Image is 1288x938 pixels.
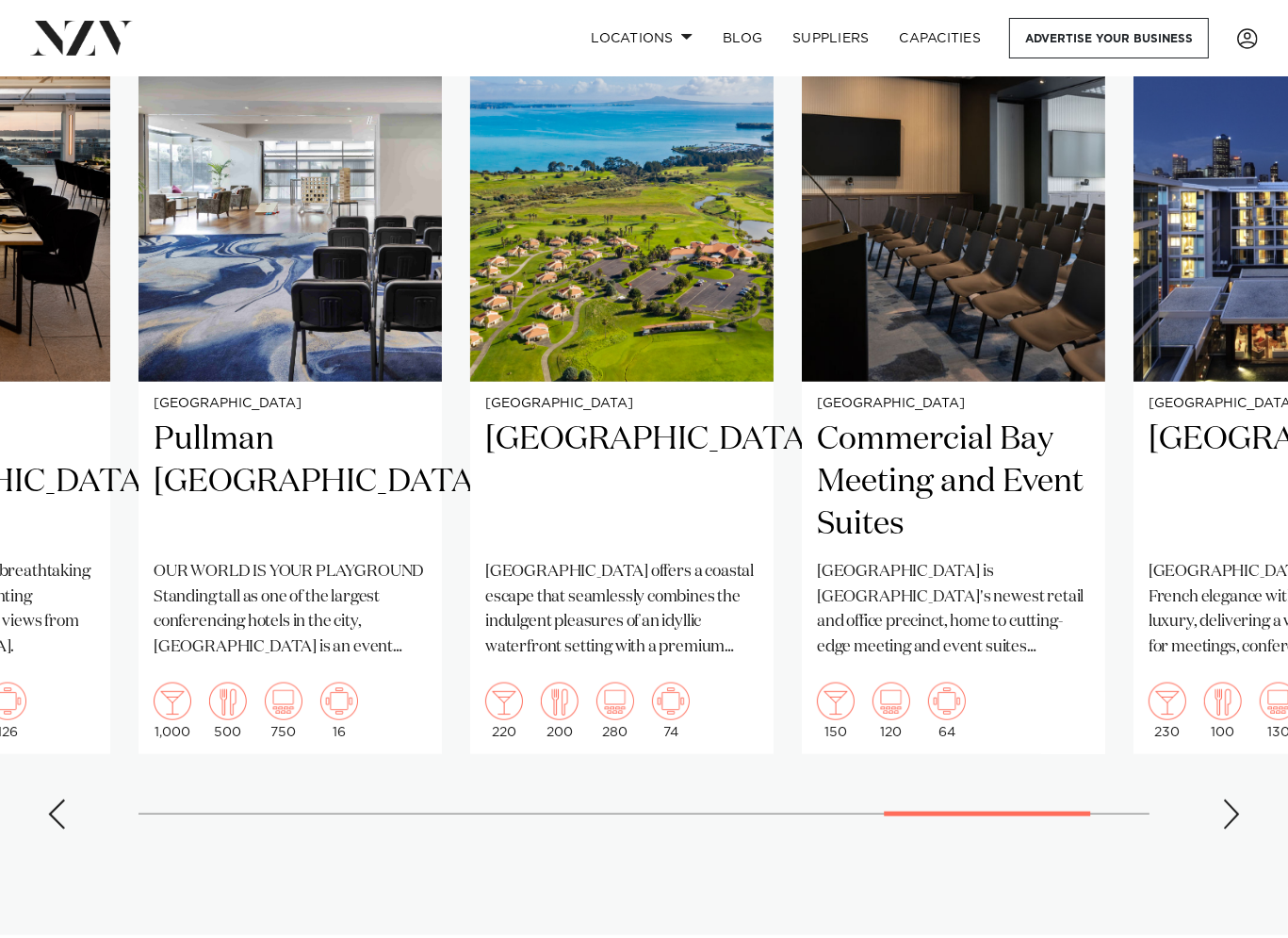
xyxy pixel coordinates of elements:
div: 64 [928,683,966,739]
h2: [GEOGRAPHIC_DATA] [485,419,758,546]
img: cocktail.png [154,683,191,720]
small: [GEOGRAPHIC_DATA] [154,397,427,411]
img: meeting.png [652,683,690,720]
img: theatre.png [265,683,302,720]
a: BLOG [708,18,777,58]
p: [GEOGRAPHIC_DATA] is [GEOGRAPHIC_DATA]'s newest retail and office precinct, home to cutting-edge ... [817,560,1090,659]
img: dining.png [541,683,579,720]
img: cocktail.png [817,683,855,720]
img: cocktail.png [485,683,523,720]
a: Capacities [885,18,997,58]
div: 230 [1149,683,1186,739]
img: theatre.png [872,683,910,720]
div: 16 [320,683,358,739]
img: meeting.png [928,683,966,720]
p: [GEOGRAPHIC_DATA] offers a coastal escape that seamlessly combines the indulgent pleasures of an ... [485,560,758,659]
div: 220 [485,683,523,739]
div: 200 [541,683,579,739]
div: 150 [817,683,855,739]
img: dining.png [1204,683,1242,720]
div: 120 [872,683,910,739]
img: cocktail.png [1149,683,1186,720]
a: Locations [576,18,708,58]
a: Advertise your business [1009,18,1209,58]
h2: Pullman [GEOGRAPHIC_DATA] [154,419,427,546]
img: theatre.png [596,683,634,720]
img: dining.png [209,683,247,720]
h2: Commercial Bay Meeting and Event Suites [817,419,1090,546]
small: [GEOGRAPHIC_DATA] [817,397,1090,411]
div: 74 [652,683,690,739]
div: 100 [1204,683,1242,739]
div: 1,000 [154,683,191,739]
a: SUPPLIERS [777,18,884,58]
p: OUR WORLD IS YOUR PLAYGROUND Standing tall as one of the largest conferencing hotels in the city,... [154,560,427,659]
div: 500 [209,683,247,739]
div: 280 [596,683,634,739]
div: 750 [265,683,302,739]
img: nzv-logo.png [30,21,133,55]
img: meeting.png [320,683,358,720]
small: [GEOGRAPHIC_DATA] [485,397,758,411]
